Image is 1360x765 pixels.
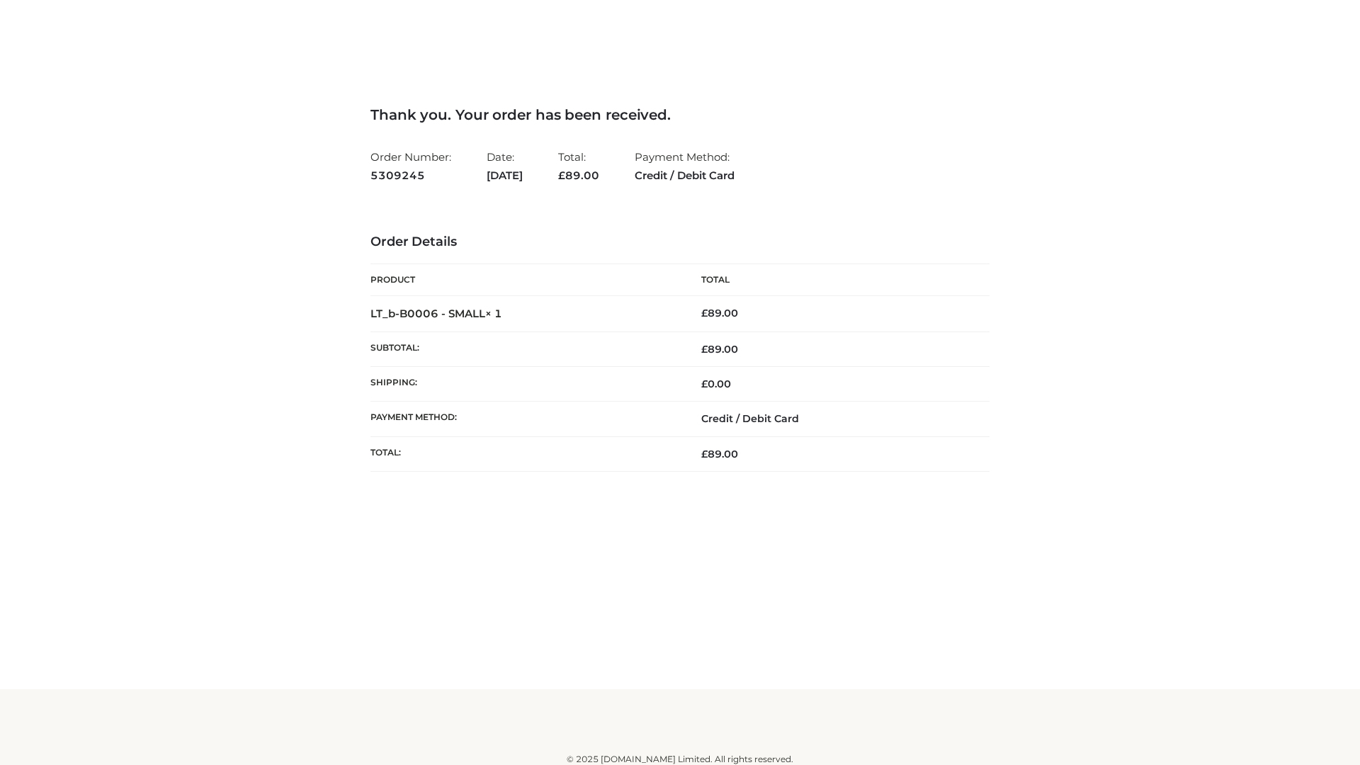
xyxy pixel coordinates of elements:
h3: Thank you. Your order has been received. [370,106,990,123]
span: £ [701,307,708,319]
span: £ [701,448,708,460]
bdi: 0.00 [701,378,731,390]
span: £ [558,169,565,182]
strong: [DATE] [487,166,523,185]
li: Payment Method: [635,144,735,188]
bdi: 89.00 [701,307,738,319]
li: Date: [487,144,523,188]
li: Order Number: [370,144,451,188]
th: Total [680,264,990,296]
th: Total: [370,436,680,471]
strong: Credit / Debit Card [635,166,735,185]
span: £ [701,378,708,390]
strong: LT_b-B0006 - SMALL [370,307,502,320]
strong: × 1 [485,307,502,320]
strong: 5309245 [370,166,451,185]
th: Subtotal: [370,331,680,366]
span: 89.00 [701,343,738,356]
span: 89.00 [558,169,599,182]
span: £ [701,343,708,356]
th: Shipping: [370,367,680,402]
li: Total: [558,144,599,188]
td: Credit / Debit Card [680,402,990,436]
th: Payment method: [370,402,680,436]
span: 89.00 [701,448,738,460]
th: Product [370,264,680,296]
h3: Order Details [370,234,990,250]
